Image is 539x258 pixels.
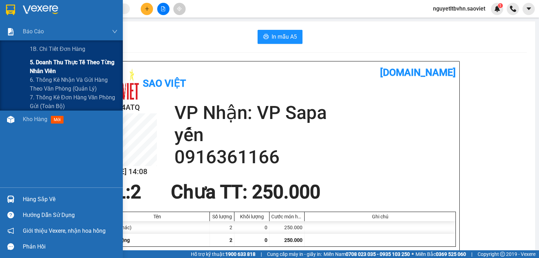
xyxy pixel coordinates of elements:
[23,226,106,235] span: Giới thiệu Vexere, nhận hoa hồng
[177,6,182,11] span: aim
[174,146,456,168] h2: 0916361166
[51,116,64,124] span: mới
[23,27,44,36] span: Báo cáo
[105,221,210,234] div: kiện (Khác)
[436,251,466,257] strong: 0369 525 060
[104,102,157,113] h2: B6E64ATQ
[30,58,118,75] span: 5. Doanh thu thực tế theo từng nhân viên
[212,214,232,219] div: Số lượng
[415,250,466,258] span: Miền Bắc
[263,34,269,40] span: printer
[167,181,325,203] div: Chưa TT : 250.000
[236,214,267,219] div: Khối lượng
[7,243,14,250] span: message
[174,124,456,146] h2: yến
[346,251,410,257] strong: 0708 023 035 - 0935 103 250
[498,3,503,8] sup: 1
[380,67,456,78] b: [DOMAIN_NAME]
[112,29,118,34] span: down
[494,6,500,12] img: icon-new-feature
[23,194,118,205] div: Hàng sắp về
[42,16,86,28] b: Sao Việt
[174,102,456,124] h2: VP Nhận: VP Sapa
[324,250,410,258] span: Miền Nam
[161,6,166,11] span: file-add
[143,78,186,89] b: Sao Việt
[191,250,255,258] span: Hỗ trợ kỹ thuật:
[261,250,262,258] span: |
[7,227,14,234] span: notification
[104,166,157,178] h2: [DATE] 14:08
[173,3,186,15] button: aim
[267,250,322,258] span: Cung cấp máy in - giấy in:
[210,221,234,234] div: 2
[157,3,169,15] button: file-add
[106,214,208,219] div: Tên
[271,214,302,219] div: Cước món hàng
[37,41,169,85] h2: VP Nhận: VP Sapa
[272,32,297,41] span: In mẫu A5
[427,4,491,13] span: nguyetltbvhn.saoviet
[4,41,56,52] h2: B6E64ATQ
[265,237,267,243] span: 0
[269,221,305,234] div: 250.000
[284,237,302,243] span: 250.000
[131,181,141,203] span: 2
[523,3,535,15] button: caret-down
[23,210,118,220] div: Hướng dẫn sử dụng
[499,3,501,8] span: 1
[306,214,454,219] div: Ghi chú
[258,30,302,44] button: printerIn mẫu A5
[500,252,505,257] span: copyright
[23,116,47,123] span: Kho hàng
[30,75,118,93] span: 6. Thống kê nhận và gửi hàng theo văn phòng (quản lý)
[30,45,85,53] span: 1B. Chi tiết đơn hàng
[510,6,516,12] img: phone-icon
[145,6,149,11] span: plus
[526,6,532,12] span: caret-down
[7,116,14,123] img: warehouse-icon
[141,3,153,15] button: plus
[4,6,39,41] img: logo.jpg
[229,237,232,243] span: 2
[30,93,118,111] span: 7. Thống kê đơn hàng văn phòng gửi (toàn bộ)
[94,6,169,17] b: [DOMAIN_NAME]
[23,242,118,252] div: Phản hồi
[7,212,14,218] span: question-circle
[7,28,14,35] img: solution-icon
[7,196,14,203] img: warehouse-icon
[6,5,15,15] img: logo-vxr
[471,250,472,258] span: |
[225,251,255,257] strong: 1900 633 818
[412,253,414,256] span: ⚪️
[234,221,269,234] div: 0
